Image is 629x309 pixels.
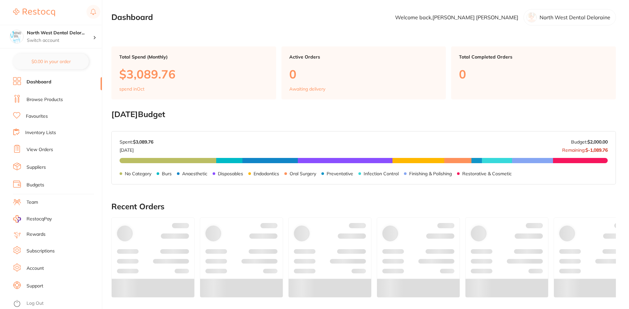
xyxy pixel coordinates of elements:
[27,37,93,44] p: Switch account
[13,54,89,69] button: $0.00 in your order
[26,113,48,120] a: Favourites
[27,96,63,103] a: Browse Products
[111,13,153,22] h2: Dashboard
[289,54,438,60] p: Active Orders
[13,215,52,223] a: RestocqPay
[585,147,608,153] strong: $-1,089.76
[13,299,100,309] button: Log Out
[27,146,53,153] a: View Orders
[119,54,268,60] p: Total Spend (Monthly)
[13,9,55,16] img: Restocq Logo
[10,30,23,43] img: North West Dental Deloraine
[27,265,44,272] a: Account
[119,67,268,81] p: $3,089.76
[27,199,38,206] a: Team
[13,215,21,223] img: RestocqPay
[120,139,153,145] p: Spent:
[395,14,518,20] p: Welcome back, [PERSON_NAME] [PERSON_NAME]
[289,67,438,81] p: 0
[327,171,353,176] p: Preventative
[25,129,56,136] a: Inventory Lists
[27,283,43,289] a: Support
[540,14,610,20] p: North West Dental Deloraine
[125,171,151,176] p: No Category
[459,67,608,81] p: 0
[462,171,512,176] p: Restorative & Cosmetic
[27,231,46,238] a: Rewards
[111,202,616,211] h2: Recent Orders
[254,171,279,176] p: Endodontics
[459,54,608,60] p: Total Completed Orders
[111,110,616,119] h2: [DATE] Budget
[27,79,51,85] a: Dashboard
[182,171,207,176] p: Anaesthetic
[27,182,44,188] a: Budgets
[290,171,316,176] p: Oral Surgery
[281,46,446,99] a: Active Orders0Awaiting delivery
[289,86,325,92] p: Awaiting delivery
[364,171,399,176] p: Infection Control
[27,300,44,307] a: Log Out
[27,216,52,222] span: RestocqPay
[451,46,616,99] a: Total Completed Orders0
[562,145,608,153] p: Remaining:
[571,139,608,145] p: Budget:
[587,139,608,145] strong: $2,000.00
[409,171,452,176] p: Finishing & Polishing
[120,145,153,153] p: [DATE]
[133,139,153,145] strong: $3,089.76
[119,86,144,92] p: spend in Oct
[27,164,46,171] a: Suppliers
[27,30,93,36] h4: North West Dental Deloraine
[162,171,172,176] p: Burs
[111,46,276,99] a: Total Spend (Monthly)$3,089.76spend inOct
[218,171,243,176] p: Disposables
[13,5,55,20] a: Restocq Logo
[27,248,55,254] a: Subscriptions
